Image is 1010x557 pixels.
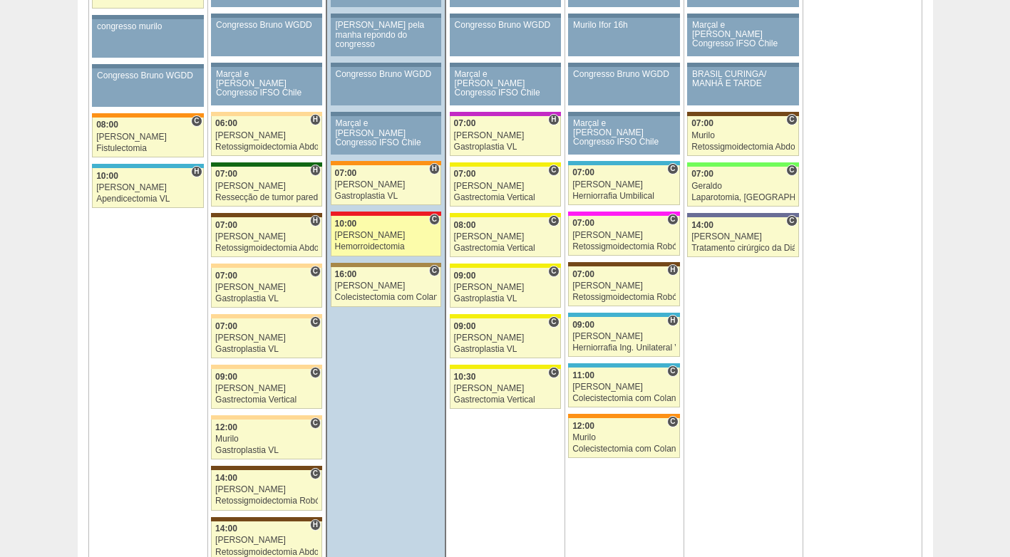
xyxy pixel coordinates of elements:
[454,294,557,303] div: Gastroplastia VL
[455,70,556,98] div: Marçal e [PERSON_NAME] Congresso IFSO Chile
[691,131,795,140] div: Murilo
[454,232,557,241] div: [PERSON_NAME]
[92,118,203,157] a: C 08:00 [PERSON_NAME] Fistulectomia
[667,264,678,276] span: Hospital
[331,263,441,267] div: Key: Oswaldo Cruz Paulista
[331,165,441,205] a: H 07:00 [PERSON_NAME] Gastroplastia VL
[215,485,318,494] div: [PERSON_NAME]
[572,180,676,189] div: [PERSON_NAME]
[687,116,798,156] a: C 07:00 Murilo Retossigmoidectomia Abdominal VL
[211,365,322,369] div: Key: Bartira
[450,213,561,217] div: Key: Santa Rita
[568,266,679,306] a: H 07:00 [PERSON_NAME] Retossigmoidectomia Robótica
[568,161,679,165] div: Key: Neomater
[211,213,322,217] div: Key: Santa Joana
[331,18,441,56] a: [PERSON_NAME] pela manha repondo do congresso
[215,548,318,557] div: Retossigmoidectomia Abdominal VL
[450,264,561,268] div: Key: Santa Rita
[572,320,594,330] span: 09:00
[97,22,199,31] div: congresso murilo
[335,269,357,279] span: 16:00
[335,281,438,291] div: [PERSON_NAME]
[691,118,713,128] span: 07:00
[331,212,441,216] div: Key: Assunção
[568,67,679,105] a: Congresso Bruno WGDD
[572,293,676,302] div: Retossigmoidectomia Robótica
[687,112,798,116] div: Key: Santa Joana
[454,220,476,230] span: 08:00
[691,244,795,253] div: Tratamento cirúrgico da Diástase do reto abdomem
[92,64,203,68] div: Key: Aviso
[96,144,200,153] div: Fistulectomia
[450,116,561,156] a: H 07:00 [PERSON_NAME] Gastroplastia VL
[548,114,559,125] span: Hospital
[215,345,318,354] div: Gastroplastia VL
[215,182,318,191] div: [PERSON_NAME]
[215,384,318,393] div: [PERSON_NAME]
[691,169,713,179] span: 07:00
[335,293,438,302] div: Colecistectomia com Colangiografia VL
[568,116,679,155] a: Marçal e [PERSON_NAME] Congresso IFSO Chile
[215,395,318,405] div: Gastrectomia Vertical
[215,169,237,179] span: 07:00
[310,367,321,378] span: Consultório
[691,232,795,241] div: [PERSON_NAME]
[215,232,318,241] div: [PERSON_NAME]
[572,370,594,380] span: 11:00
[96,194,200,204] div: Apendicectomia VL
[454,131,557,140] div: [PERSON_NAME]
[216,21,317,30] div: Congresso Bruno WGDD
[687,217,798,257] a: C 14:00 [PERSON_NAME] Tratamento cirúrgico da Diástase do reto abdomem
[572,394,676,403] div: Colecistectomia com Colangiografia VL
[450,369,561,409] a: C 10:30 [PERSON_NAME] Gastrectomia Vertical
[96,120,118,130] span: 08:00
[573,21,675,30] div: Murilo Ifor 16h
[211,470,322,510] a: C 14:00 [PERSON_NAME] Retossigmoidectomia Robótica
[568,418,679,458] a: C 12:00 Murilo Colecistectomia com Colangiografia VL
[331,112,441,116] div: Key: Aviso
[450,318,561,358] a: C 09:00 [PERSON_NAME] Gastroplastia VL
[572,281,676,291] div: [PERSON_NAME]
[572,382,676,392] div: [PERSON_NAME]
[454,142,557,152] div: Gastroplastia VL
[211,264,322,268] div: Key: Bartira
[211,162,322,167] div: Key: Santa Maria
[211,466,322,470] div: Key: Santa Joana
[211,67,322,105] a: Marçal e [PERSON_NAME] Congresso IFSO Chile
[429,163,440,175] span: Hospital
[568,317,679,357] a: H 09:00 [PERSON_NAME] Herniorrafia Ing. Unilateral VL
[568,14,679,18] div: Key: Aviso
[92,164,203,168] div: Key: Neomater
[429,265,440,276] span: Consultório
[310,114,321,125] span: Hospital
[211,415,322,420] div: Key: Bartira
[335,242,438,251] div: Hemorroidectomia
[568,216,679,256] a: C 07:00 [PERSON_NAME] Retossigmoidectomia Robótica
[548,367,559,378] span: Consultório
[572,231,676,240] div: [PERSON_NAME]
[215,271,237,281] span: 07:00
[568,165,679,205] a: C 07:00 [PERSON_NAME] Herniorrafia Umbilical
[336,119,437,147] div: Marçal e [PERSON_NAME] Congresso IFSO Chile
[215,422,237,432] span: 12:00
[568,313,679,317] div: Key: Neomater
[92,168,203,208] a: H 10:00 [PERSON_NAME] Apendicectomia VL
[687,63,798,67] div: Key: Aviso
[211,314,322,318] div: Key: Bartira
[454,283,557,292] div: [PERSON_NAME]
[687,67,798,105] a: BRASIL CURINGA/ MANHÃ E TARDE
[336,70,437,79] div: Congresso Bruno WGDD
[310,519,321,531] span: Hospital
[568,18,679,56] a: Murilo Ifor 16h
[310,165,321,176] span: Hospital
[331,63,441,67] div: Key: Aviso
[310,215,321,227] span: Hospital
[572,218,594,228] span: 07:00
[454,395,557,405] div: Gastrectomia Vertical
[572,444,676,454] div: Colecistectomia com Colangiografia VL
[667,315,678,326] span: Hospital
[691,220,713,230] span: 14:00
[310,468,321,479] span: Consultório
[572,343,676,353] div: Herniorrafia Ing. Unilateral VL
[336,21,437,49] div: [PERSON_NAME] pela manha repondo do congresso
